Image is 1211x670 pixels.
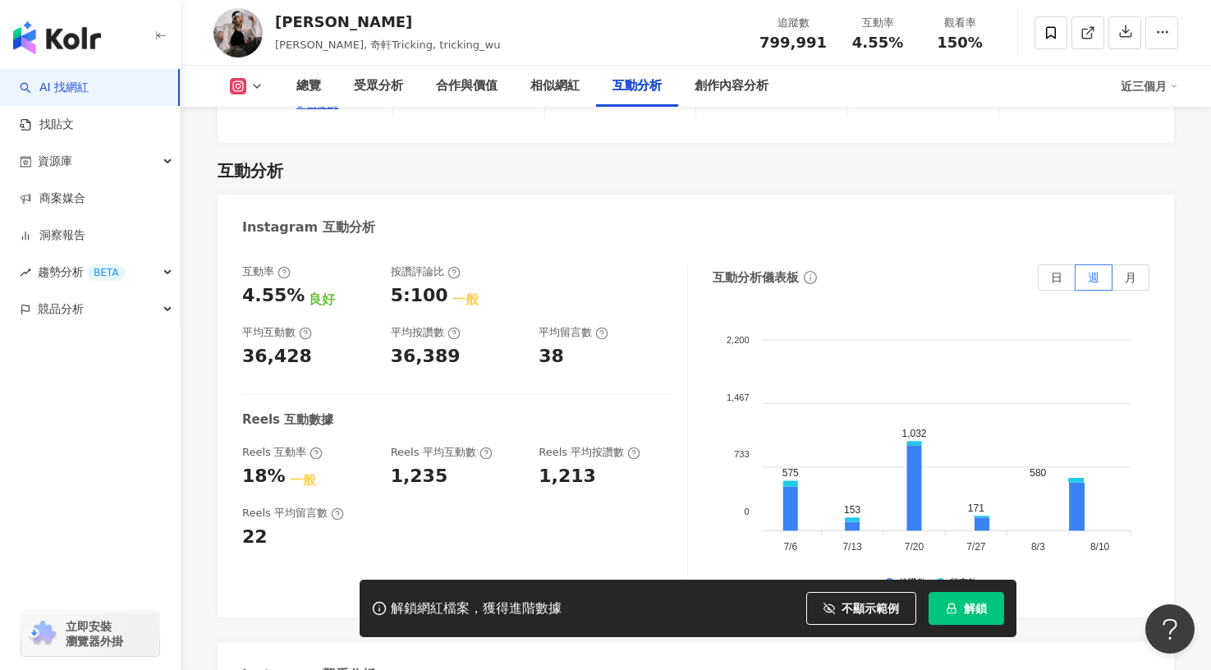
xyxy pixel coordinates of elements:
div: 觀看率 [929,15,991,31]
img: KOL Avatar [213,8,263,57]
tspan: 8/10 [1090,541,1110,553]
tspan: 8/3 [1031,541,1045,553]
div: 互動分析 [218,159,283,182]
span: 日 [1051,271,1062,284]
div: Instagram 互動分析 [242,218,375,236]
div: 一般 [290,471,316,489]
span: rise [20,267,31,278]
div: Reels 互動率 [242,445,323,460]
span: 資源庫 [38,143,72,180]
span: 月 [1125,271,1136,284]
div: 5:100 [391,283,448,309]
a: chrome extension立即安裝 瀏覽器外掛 [21,612,159,656]
span: 4.55% [852,34,903,51]
div: [PERSON_NAME] [275,11,501,32]
tspan: 7/6 [783,541,797,553]
div: 互動率 [846,15,909,31]
div: 解鎖網紅檔案，獲得進階數據 [391,600,562,617]
div: 平均留言數 [539,325,608,340]
span: 解鎖 [964,602,987,615]
div: 總覽 [296,76,321,96]
span: 趨勢分析 [38,254,125,291]
a: searchAI 找網紅 [20,80,89,96]
div: 受眾分析 [354,76,403,96]
span: 競品分析 [38,291,84,328]
div: 4.55% [242,283,305,309]
div: 互動分析 [612,76,662,96]
div: 38 [539,344,564,369]
div: 平均按讚數 [391,325,461,340]
a: 商案媒合 [20,190,85,207]
span: lock [946,603,957,614]
span: 799,991 [759,34,827,51]
div: 18% [242,464,286,489]
div: BETA [87,264,125,281]
div: 按讚評論比 [391,264,461,279]
span: info-circle [801,268,819,287]
div: 36,389 [391,344,461,369]
div: 一般 [452,291,479,309]
div: 合作與價值 [436,76,498,96]
div: 平均互動數 [242,325,312,340]
a: 找貼文 [20,117,74,133]
span: [PERSON_NAME], 奇軒Tricking, tricking_wu [275,39,501,51]
span: 150% [937,34,983,51]
div: 留言數 [950,578,977,589]
div: Reels 互動數據 [242,411,333,429]
div: 近三個月 [1121,73,1178,99]
div: Reels 平均按讚數 [539,445,640,460]
button: 解鎖 [929,592,1004,625]
tspan: 733 [734,449,749,459]
img: chrome extension [26,621,58,647]
a: 洞察報告 [20,227,85,244]
div: 1,213 [539,464,596,489]
tspan: 0 [744,507,749,516]
div: 良好 [309,291,335,309]
tspan: 7/27 [966,541,986,553]
div: Reels 平均互動數 [391,445,493,460]
span: 週 [1088,271,1099,284]
div: 相似網紅 [530,76,580,96]
div: Reels 平均留言數 [242,506,344,521]
span: 立即安裝 瀏覽器外掛 [66,619,123,649]
div: 互動率 [242,264,291,279]
div: 22 [242,525,268,550]
div: 追蹤數 [759,15,827,31]
tspan: 7/20 [905,541,924,553]
div: 創作內容分析 [695,76,768,96]
div: 按讚數 [899,578,926,589]
tspan: 2,200 [727,335,750,345]
span: 不顯示範例 [842,602,899,615]
div: 互動分析儀表板 [713,269,799,287]
tspan: 1,467 [727,392,750,402]
tspan: 7/13 [842,541,862,553]
img: logo [13,21,101,54]
button: 不顯示範例 [806,592,916,625]
div: 36,428 [242,344,312,369]
div: 1,235 [391,464,448,489]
